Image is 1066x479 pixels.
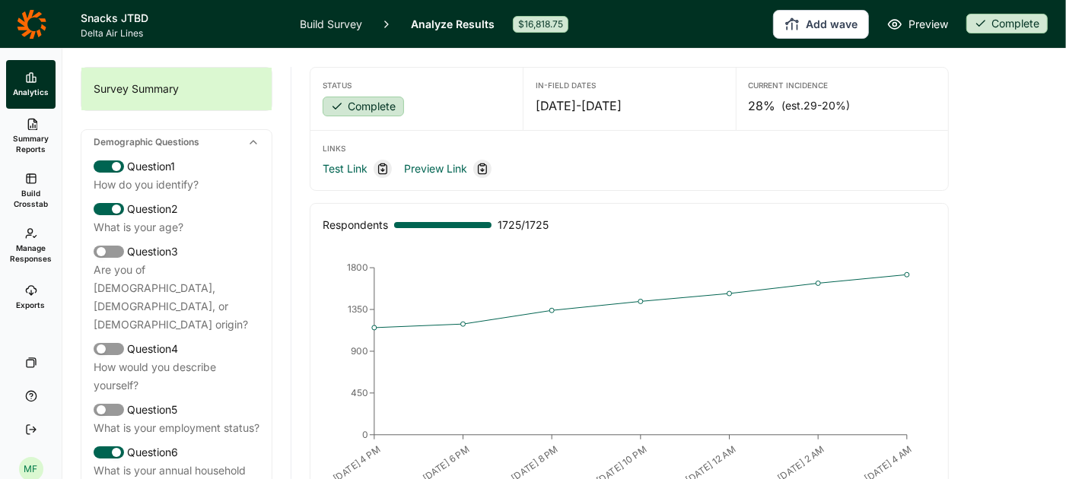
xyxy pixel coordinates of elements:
[351,387,368,398] tspan: 450
[966,14,1048,33] div: Complete
[6,273,56,322] a: Exports
[94,243,259,261] div: Question 3
[749,97,776,115] span: 28%
[6,109,56,163] a: Summary Reports
[536,80,723,90] div: In-Field Dates
[10,243,52,264] span: Manage Responses
[908,15,948,33] span: Preview
[323,97,404,118] button: Complete
[966,14,1048,35] button: Complete
[81,68,272,110] div: Survey Summary
[12,188,49,209] span: Build Crosstab
[94,419,259,437] div: What is your employment status?
[323,216,388,234] div: Respondents
[749,80,936,90] div: Current Incidence
[94,443,259,462] div: Question 6
[94,157,259,176] div: Question 1
[887,15,948,33] a: Preview
[6,60,56,109] a: Analytics
[473,160,492,178] div: Copy link
[6,163,56,218] a: Build Crosstab
[323,97,404,116] div: Complete
[323,143,936,154] div: Links
[536,97,723,115] div: [DATE] - [DATE]
[94,261,259,334] div: Are you of [DEMOGRAPHIC_DATA], [DEMOGRAPHIC_DATA], or [DEMOGRAPHIC_DATA] origin?
[362,429,368,440] tspan: 0
[351,345,368,357] tspan: 900
[782,98,851,113] span: (est. 29-20% )
[347,262,368,273] tspan: 1800
[94,218,259,236] div: What is your age?
[404,160,467,178] a: Preview Link
[94,340,259,358] div: Question 4
[81,27,282,40] span: Delta Air Lines
[498,216,549,234] span: 1725 / 1725
[94,176,259,194] div: How do you identify?
[12,133,49,154] span: Summary Reports
[513,16,568,33] div: $16,818.75
[13,87,49,97] span: Analytics
[348,303,368,315] tspan: 1350
[17,300,46,310] span: Exports
[6,218,56,273] a: Manage Responses
[773,10,869,39] button: Add wave
[374,160,392,178] div: Copy link
[323,160,368,178] a: Test Link
[94,401,259,419] div: Question 5
[81,9,282,27] h1: Snacks JTBD
[94,200,259,218] div: Question 2
[94,358,259,395] div: How would you describe yourself?
[323,80,511,90] div: Status
[81,130,272,154] div: Demographic Questions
